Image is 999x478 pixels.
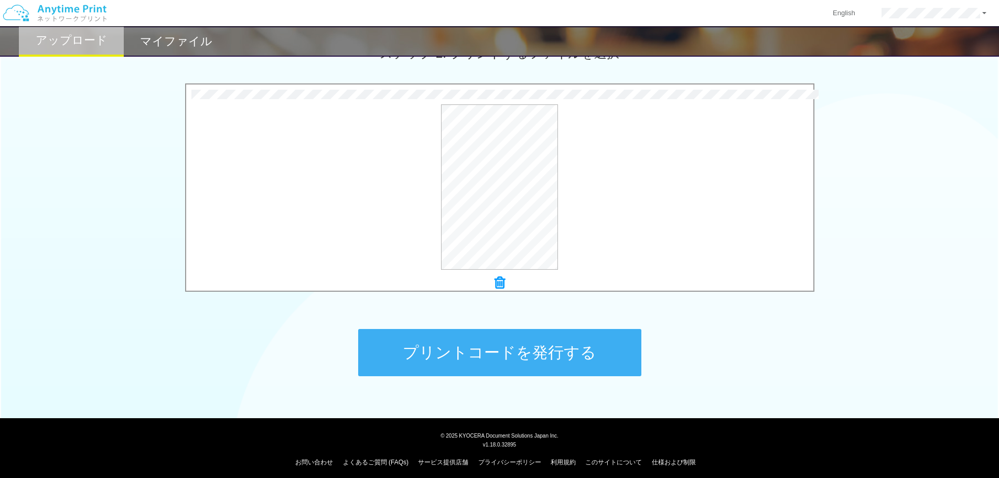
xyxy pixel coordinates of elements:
[343,459,409,466] a: よくあるご質問 (FAQs)
[358,329,641,376] button: プリントコードを発行する
[483,441,516,448] span: v1.18.0.32895
[585,459,642,466] a: このサイトについて
[551,459,576,466] a: 利用規約
[36,34,108,47] h2: アップロード
[295,459,333,466] a: お問い合わせ
[652,459,696,466] a: 仕様および制限
[380,46,619,60] span: ステップ 2: プリントするファイルを選択
[418,459,468,466] a: サービス提供店舗
[478,459,541,466] a: プライバシーポリシー
[140,35,212,48] h2: マイファイル
[441,432,558,439] span: © 2025 KYOCERA Document Solutions Japan Inc.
